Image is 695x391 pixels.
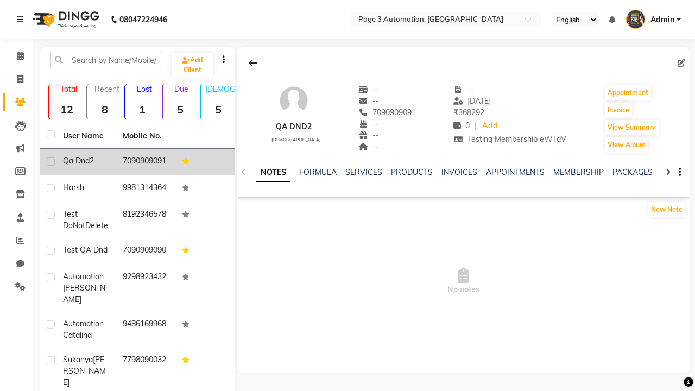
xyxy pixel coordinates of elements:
[63,209,108,230] span: Test DoNotDelete
[242,53,264,73] div: Back to Client
[391,167,433,177] a: PRODUCTS
[358,142,379,152] span: --
[605,137,648,153] button: View Album
[650,14,674,26] span: Admin
[50,52,161,68] input: Search by Name/Mobile/Email/Code
[612,167,653,177] a: PACKAGES
[453,85,474,94] span: --
[605,103,632,118] button: Invoice
[116,238,176,264] td: 7090909090
[453,121,470,130] span: 0
[605,120,659,135] button: View Summary
[63,319,104,340] span: Automation Catalina
[92,84,122,94] p: Recent
[119,4,167,35] b: 08047224946
[201,103,236,116] strong: 5
[358,85,379,94] span: --
[267,121,321,133] div: Qa Dnd2
[63,182,84,192] span: Harsh
[125,103,160,116] strong: 1
[116,149,176,175] td: 7090909091
[63,355,93,364] span: Sukanya
[453,134,566,144] span: Testing Membership eWTgV
[481,118,500,134] a: Add
[553,167,604,177] a: MEMBERSHIP
[256,163,290,182] a: NOTES
[116,124,176,149] th: Mobile No.
[116,175,176,202] td: 9981314364
[165,84,198,94] p: Due
[63,156,94,166] span: Qa Dnd2
[345,167,382,177] a: SERVICES
[163,103,198,116] strong: 5
[277,84,310,117] img: avatar
[626,10,645,29] img: Admin
[116,202,176,238] td: 8192346578
[63,355,106,387] span: [PERSON_NAME]
[49,103,84,116] strong: 12
[205,84,236,94] p: [DEMOGRAPHIC_DATA]
[116,264,176,312] td: 9298923432
[358,130,379,140] span: --
[358,119,379,129] span: --
[56,124,116,149] th: User Name
[453,108,484,117] span: 368292
[299,167,337,177] a: FORMULA
[271,137,321,142] span: [DEMOGRAPHIC_DATA]
[358,108,416,117] span: 7090909091
[441,167,477,177] a: INVOICES
[453,96,491,106] span: [DATE]
[605,85,651,100] button: Appointment
[172,53,213,78] a: Add Client
[63,272,105,304] span: Automation [PERSON_NAME]
[116,312,176,348] td: 9486169968
[130,84,160,94] p: Lost
[648,202,685,217] button: New Note
[63,245,108,255] span: Test QA Dnd
[54,84,84,94] p: Total
[486,167,545,177] a: APPOINTMENTS
[358,96,379,106] span: --
[453,108,458,117] span: ₹
[87,103,122,116] strong: 8
[474,120,476,131] span: |
[28,4,102,35] img: logo
[237,227,690,336] span: No notes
